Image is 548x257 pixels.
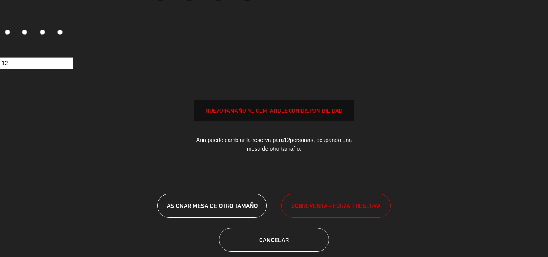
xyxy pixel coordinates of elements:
[18,26,35,40] label: 2
[22,30,27,35] input: 2
[57,30,63,35] input: 4
[5,30,10,35] input: 1
[194,130,354,160] div: Aún puede cambiar la reserva para personas, ocupando una mesa de otro tamaño.
[291,201,380,210] span: SOBREVENTA - FORZAR RESERVA
[157,194,267,218] button: ASIGNAR MESA DE OTRO TAMAÑO
[259,237,289,243] span: Cancelar
[40,30,45,35] input: 3
[35,26,53,40] label: 3
[284,137,290,143] span: 12
[167,202,258,209] span: ASIGNAR MESA DE OTRO TAMAÑO
[53,26,70,40] label: 4
[281,194,391,218] button: SOBREVENTA - FORZAR RESERVA
[219,228,329,252] button: Cancelar
[194,106,354,115] div: NUEVO TAMAÑO NO COMPATIBLE CON DISPONIBILIDAD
